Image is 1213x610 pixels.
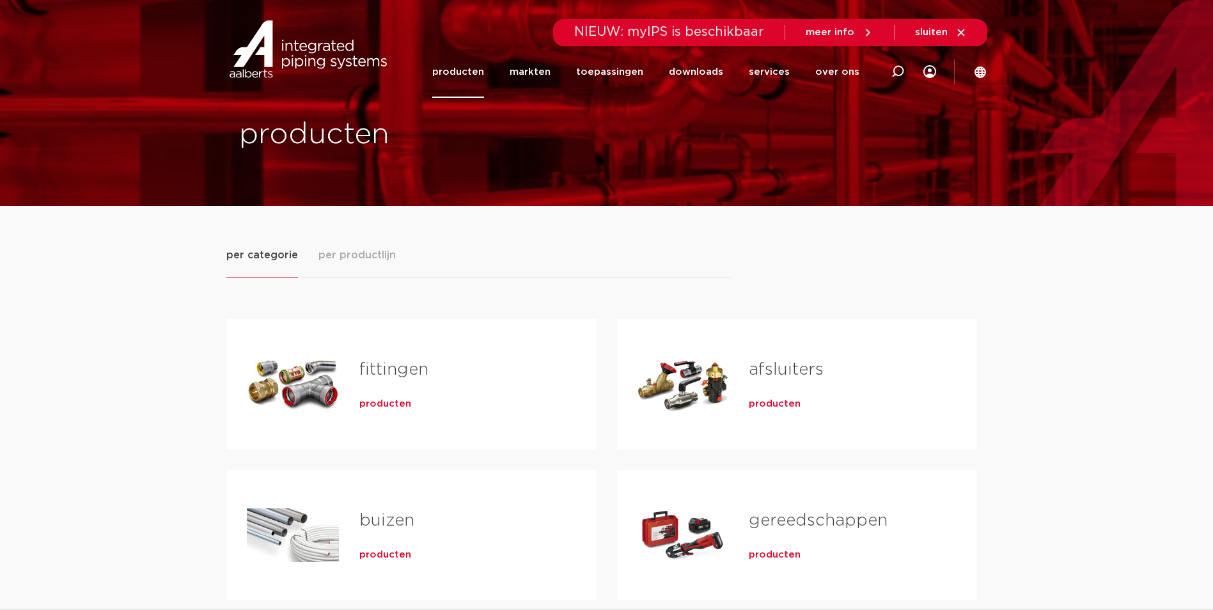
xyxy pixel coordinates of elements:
a: services [749,46,790,98]
a: producten [359,549,411,561]
a: producten [359,398,411,411]
span: per productlijn [318,247,396,263]
span: per categorie [226,247,298,263]
a: downloads [669,46,723,98]
a: meer info [806,27,873,38]
span: sluiten [915,27,948,37]
a: producten [432,46,484,98]
h1: producten [239,114,600,155]
span: meer info [806,27,854,37]
a: markten [510,46,551,98]
a: sluiten [915,27,967,38]
a: producten [749,398,801,411]
a: over ons [815,46,859,98]
a: buizen [359,512,414,529]
div: my IPS [923,46,936,98]
a: producten [749,549,801,561]
a: gereedschappen [749,512,888,529]
span: NIEUW: myIPS is beschikbaar [574,26,764,38]
a: afsluiters [749,361,824,378]
nav: Menu [432,46,859,98]
a: fittingen [359,361,428,378]
a: toepassingen [576,46,643,98]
